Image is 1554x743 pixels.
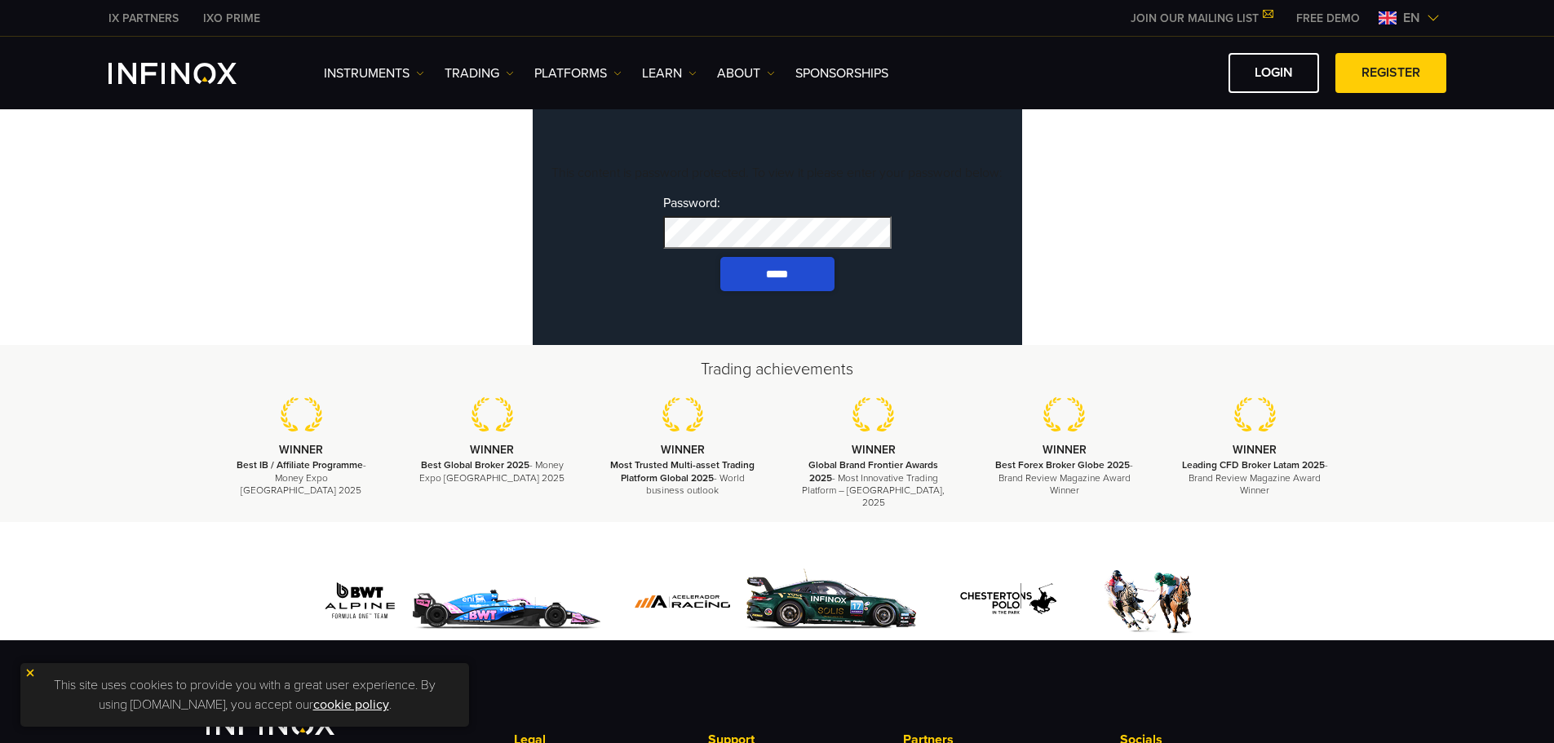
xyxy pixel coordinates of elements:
[799,459,949,509] p: - Most Innovative Trading Platform – [GEOGRAPHIC_DATA], 2025
[1229,53,1319,93] a: LOGIN
[642,64,697,83] a: Learn
[313,697,389,713] a: cookie policy
[108,63,275,84] a: INFINOX Logo
[608,459,758,497] p: - World business outlook
[191,10,272,27] a: INFINOX
[421,459,529,471] strong: Best Global Broker 2025
[445,64,514,83] a: TRADING
[995,459,1130,471] strong: Best Forex Broker Globe 2025
[808,459,938,483] strong: Global Brand Frontier Awards 2025
[1233,443,1277,457] strong: WINNER
[1397,8,1427,28] span: en
[610,459,755,483] strong: Most Trusted Multi-asset Trading Platform Global 2025
[24,667,36,679] img: yellow close icon
[417,459,567,484] p: - Money Expo [GEOGRAPHIC_DATA] 2025
[227,459,377,497] p: - Money Expo [GEOGRAPHIC_DATA] 2025
[279,443,323,457] strong: WINNER
[470,443,514,457] strong: WINNER
[795,64,888,83] a: SPONSORSHIPS
[1043,443,1087,457] strong: WINNER
[663,196,892,249] label: Password:
[1182,459,1325,471] strong: Leading CFD Broker Latam 2025
[663,216,892,249] input: Password:
[852,443,896,457] strong: WINNER
[549,163,1006,183] p: This content is password protected. To view it please enter your password below:
[534,64,622,83] a: PLATFORMS
[1118,11,1284,25] a: JOIN OUR MAILING LIST
[96,10,191,27] a: INFINOX
[1180,459,1330,497] p: - Brand Review Magazine Award Winner
[661,443,705,457] strong: WINNER
[1335,53,1446,93] a: REGISTER
[237,459,363,471] strong: Best IB / Affiliate Programme
[324,64,424,83] a: Instruments
[29,671,461,719] p: This site uses cookies to provide you with a great user experience. By using [DOMAIN_NAME], you a...
[990,459,1140,497] p: - Brand Review Magazine Award Winner
[206,358,1348,381] h2: Trading achievements
[1284,10,1372,27] a: INFINOX MENU
[717,64,775,83] a: ABOUT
